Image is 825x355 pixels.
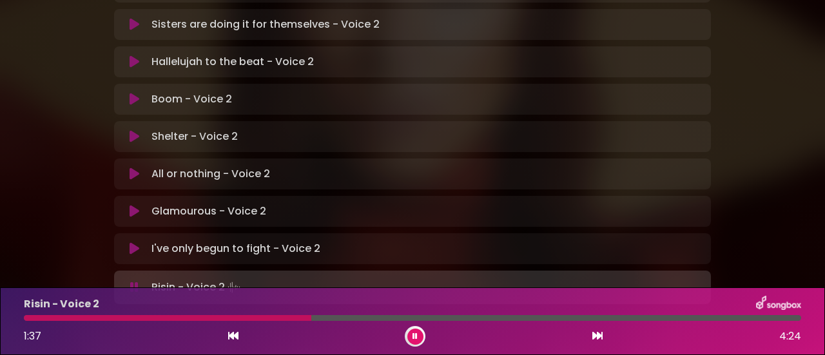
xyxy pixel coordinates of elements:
[151,54,314,70] p: Hallelujah to the beat - Voice 2
[756,296,801,312] img: songbox-logo-white.png
[151,241,320,256] p: I've only begun to fight - Voice 2
[151,17,380,32] p: Sisters are doing it for themselves - Voice 2
[779,329,801,344] span: 4:24
[24,296,99,312] p: Risin - Voice 2
[151,91,232,107] p: Boom - Voice 2
[225,278,243,296] img: waveform4.gif
[151,166,270,182] p: All or nothing - Voice 2
[151,129,238,144] p: Shelter - Voice 2
[24,329,41,343] span: 1:37
[151,278,243,296] p: Risin - Voice 2
[151,204,266,219] p: Glamourous - Voice 2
